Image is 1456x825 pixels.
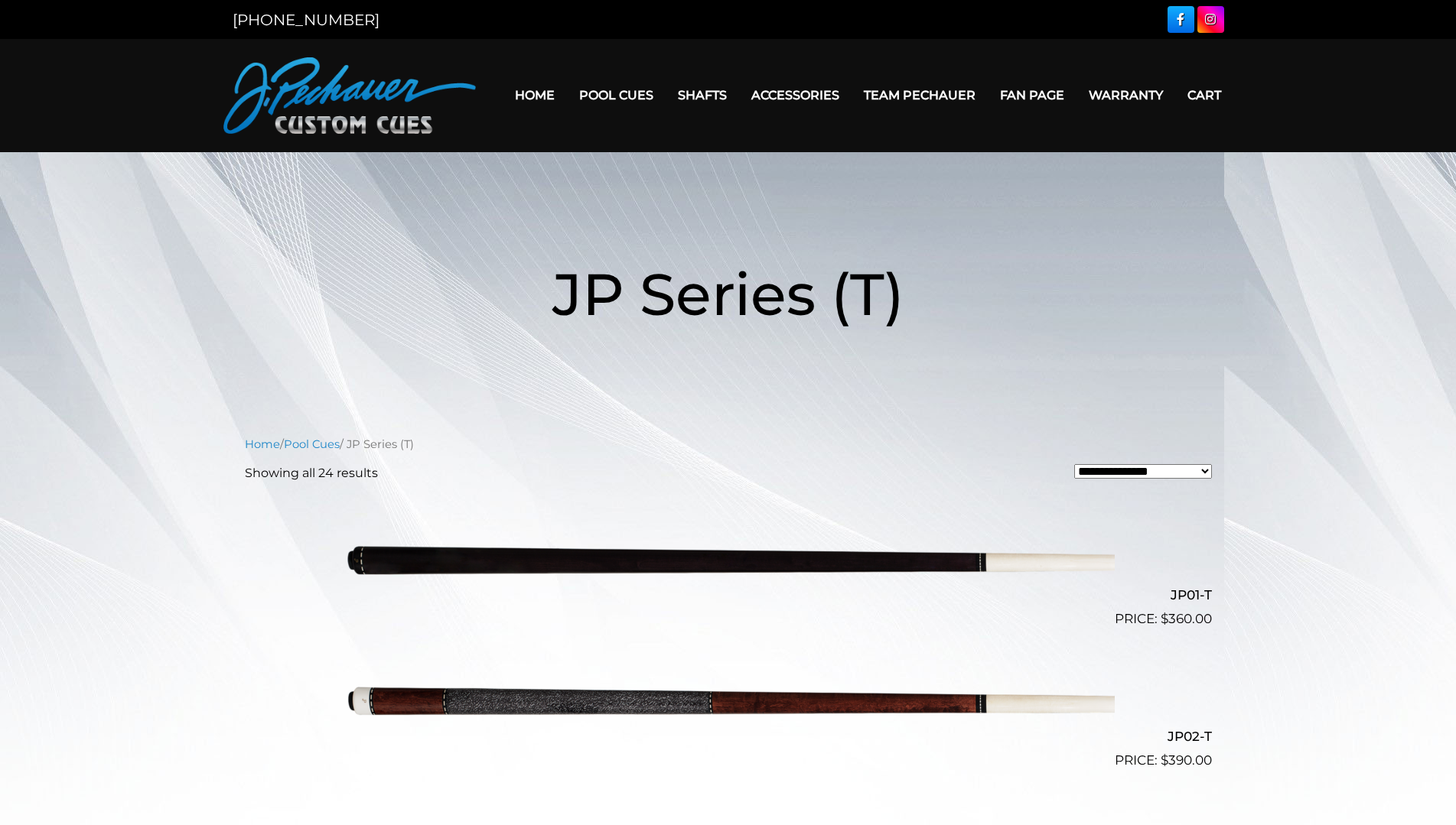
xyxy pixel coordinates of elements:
[233,11,379,29] a: [PHONE_NUMBER]
[1161,611,1168,626] span: $
[852,76,988,115] a: Team Pechauer
[567,76,666,115] a: Pool Cues
[245,635,1212,770] a: JP02-T $390.00
[342,495,1115,623] img: JP01-T
[245,722,1212,750] h2: JP02-T
[1074,464,1212,479] select: Shop order
[988,76,1077,115] a: Fan Page
[552,258,904,330] span: JP Series (T)
[666,76,739,115] a: Shafts
[1175,76,1233,115] a: Cart
[1161,752,1168,768] span: $
[245,464,378,482] p: Showing all 24 results
[245,436,1212,453] nav: Breadcrumb
[739,76,852,115] a: Accessories
[342,635,1115,764] img: JP02-T
[223,57,476,134] img: Pechauer Custom Cues
[1077,76,1175,115] a: Warranty
[284,437,340,451] a: Pool Cues
[1161,611,1212,626] bdi: 360.00
[245,581,1212,609] h2: JP01-T
[1161,752,1212,768] bdi: 390.00
[503,76,567,115] a: Home
[245,437,280,451] a: Home
[245,495,1212,629] a: JP01-T $360.00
